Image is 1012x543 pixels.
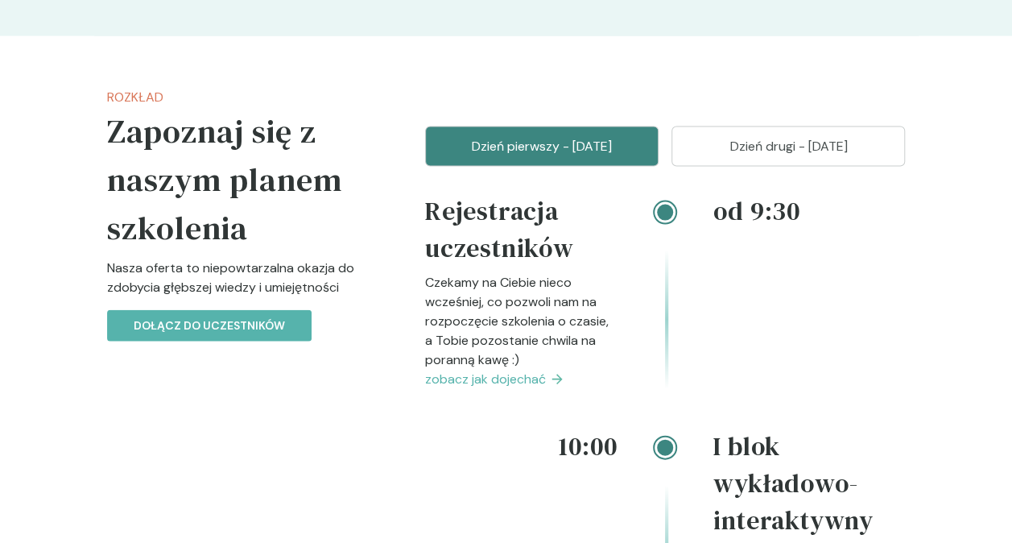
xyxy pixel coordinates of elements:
[107,88,374,107] p: Rozkład
[692,137,885,156] p: Dzień drugi - [DATE]
[445,137,638,156] p: Dzień pierwszy - [DATE]
[107,310,312,342] button: Dołącz do uczestników
[425,193,617,273] h4: Rejestracja uczestników
[107,259,374,310] p: Nasza oferta to niepowtarzalna okazja do zdobycia głębszej wiedzy i umiejętności
[134,317,285,334] p: Dołącz do uczestników
[671,126,905,167] button: Dzień drugi - [DATE]
[107,317,312,334] a: Dołącz do uczestników
[713,193,905,230] h4: od 9:30
[425,273,617,370] p: Czekamy na Ciebie nieco wcześniej, co pozwoli nam na rozpoczęcie szkolenia o czasie, a Tobie pozo...
[425,126,659,167] button: Dzień pierwszy - [DATE]
[425,370,617,389] a: zobacz jak dojechać
[425,428,617,465] h4: 10:00
[425,370,546,389] span: zobacz jak dojechać
[107,107,374,252] h5: Zapoznaj się z naszym planem szkolenia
